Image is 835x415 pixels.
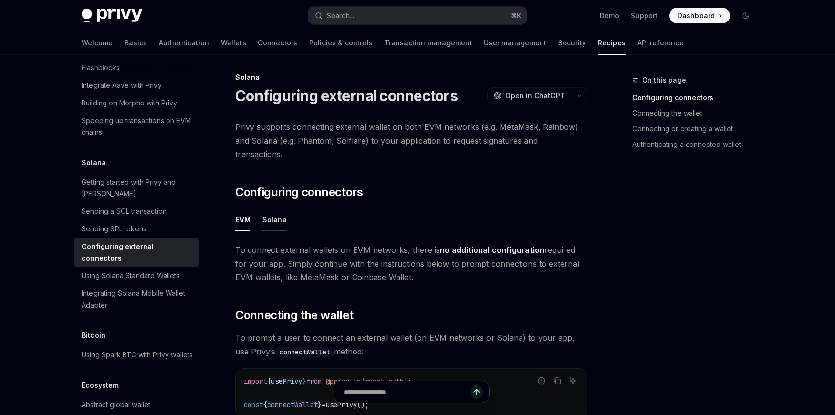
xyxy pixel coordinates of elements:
[600,11,619,21] a: Demo
[82,399,150,411] div: Abstract global wallet
[632,105,761,121] a: Connecting the wallet
[632,90,761,105] a: Configuring connectors
[535,374,548,387] button: Report incorrect code
[221,31,246,55] a: Wallets
[244,377,267,386] span: import
[669,8,730,23] a: Dashboard
[82,176,193,200] div: Getting started with Privy and [PERSON_NAME]
[235,308,353,323] span: Connecting the wallet
[267,377,271,386] span: {
[408,377,412,386] span: ;
[159,31,209,55] a: Authentication
[505,91,565,101] span: Open in ChatGPT
[344,381,470,403] input: Ask a question...
[308,7,527,24] button: Open search
[306,377,322,386] span: from
[271,377,302,386] span: usePrivy
[74,203,199,220] a: Sending a SOL transaction
[82,9,142,22] img: dark logo
[632,121,761,137] a: Connecting or creating a wallet
[642,74,686,86] span: On this page
[74,285,199,314] a: Integrating Solana Mobile Wallet Adapter
[235,208,250,231] button: EVM
[566,374,579,387] button: Ask AI
[82,349,193,361] div: Using Spark BTC with Privy wallets
[74,220,199,238] a: Sending SPL tokens
[275,347,334,357] code: connectWallet
[235,87,458,104] h1: Configuring external connectors
[327,10,354,21] div: Search...
[440,245,544,255] strong: no additional configuration
[302,377,306,386] span: }
[235,185,363,200] span: Configuring connectors
[82,241,193,264] div: Configuring external connectors
[262,208,287,231] button: Solana
[235,72,587,82] div: Solana
[511,12,521,20] span: ⌘ K
[82,115,193,138] div: Speeding up transactions on EVM chains
[322,377,408,386] span: '@privy-io/react-auth'
[82,206,167,217] div: Sending a SOL transaction
[235,331,587,358] span: To prompt a user to connect an external wallet (on EVM networks or Solana) to your app, use Privy...
[235,243,587,284] span: To connect external wallets on EVM networks, there is required for your app. Simply continue with...
[74,267,199,285] a: Using Solana Standard Wallets
[74,173,199,203] a: Getting started with Privy and [PERSON_NAME]
[632,137,761,152] a: Authenticating a connected wallet
[235,120,587,161] span: Privy supports connecting external wallet on both EVM networks (e.g. MetaMask, Rainbow) and Solan...
[738,8,753,23] button: Toggle dark mode
[82,288,193,311] div: Integrating Solana Mobile Wallet Adapter
[82,379,119,391] h5: Ecosystem
[384,31,472,55] a: Transaction management
[309,31,373,55] a: Policies & controls
[484,31,546,55] a: User management
[82,31,113,55] a: Welcome
[82,330,105,341] h5: Bitcoin
[637,31,684,55] a: API reference
[74,112,199,141] a: Speeding up transactions on EVM chains
[74,77,199,94] a: Integrate Aave with Privy
[677,11,715,21] span: Dashboard
[487,87,571,104] button: Open in ChatGPT
[258,31,297,55] a: Connectors
[82,80,162,91] div: Integrate Aave with Privy
[82,223,146,235] div: Sending SPL tokens
[470,385,483,399] button: Send message
[631,11,658,21] a: Support
[82,97,177,109] div: Building on Morpho with Privy
[74,396,199,414] a: Abstract global wallet
[598,31,626,55] a: Recipes
[74,94,199,112] a: Building on Morpho with Privy
[74,238,199,267] a: Configuring external connectors
[82,270,180,282] div: Using Solana Standard Wallets
[551,374,564,387] button: Copy the contents from the code block
[74,346,199,364] a: Using Spark BTC with Privy wallets
[82,157,106,168] h5: Solana
[558,31,586,55] a: Security
[125,31,147,55] a: Basics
